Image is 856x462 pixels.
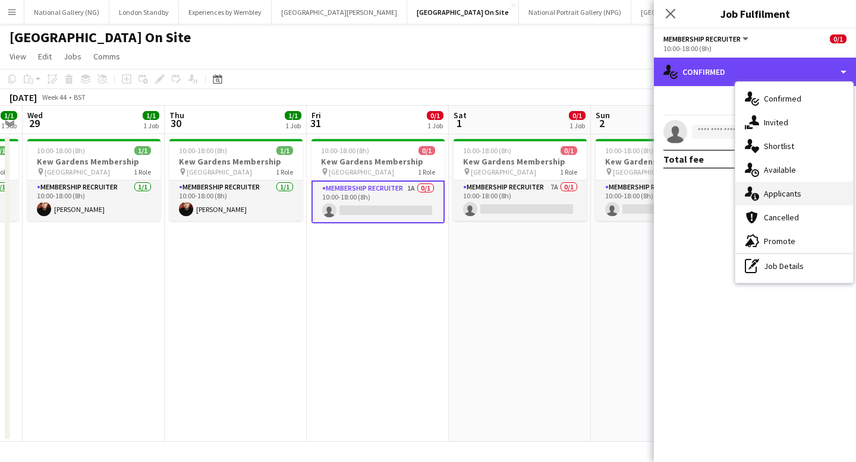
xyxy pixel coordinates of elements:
app-card-role: Membership Recruiter1/110:00-18:00 (8h)[PERSON_NAME] [27,181,160,221]
button: [GEOGRAPHIC_DATA][PERSON_NAME] [272,1,407,24]
app-card-role: Membership Recruiter6A0/110:00-18:00 (8h) [596,181,729,221]
h3: Kew Gardens Membership [311,156,445,167]
span: 1/1 [276,146,293,155]
span: 10:00-18:00 (8h) [37,146,85,155]
span: Applicants [764,188,801,199]
span: 1 Role [560,167,577,176]
span: [GEOGRAPHIC_DATA] [45,167,110,176]
span: Available [764,164,796,175]
span: 0/1 [561,146,577,155]
div: 1 Job [285,121,301,130]
span: 1/1 [1,111,17,120]
span: [GEOGRAPHIC_DATA] [187,167,252,176]
span: 1 Role [418,167,435,176]
span: 0/1 [418,146,435,155]
span: View [10,51,26,62]
h3: Kew Gardens Membership [27,156,160,167]
button: [GEOGRAPHIC_DATA] On Site [407,1,519,24]
span: Sat [454,110,467,121]
h3: Kew Gardens Membership [169,156,303,167]
a: Comms [89,49,125,64]
span: Invited [764,117,788,128]
span: 2 [594,116,610,130]
div: 1 Job [427,121,443,130]
app-card-role: Membership Recruiter1/110:00-18:00 (8h)[PERSON_NAME] [169,181,303,221]
span: [GEOGRAPHIC_DATA] [613,167,678,176]
span: 0/1 [830,34,846,43]
span: 10:00-18:00 (8h) [179,146,227,155]
app-job-card: 10:00-18:00 (8h)1/1Kew Gardens Membership [GEOGRAPHIC_DATA]1 RoleMembership Recruiter1/110:00-18:... [169,139,303,221]
app-card-role: Membership Recruiter7A0/110:00-18:00 (8h) [454,181,587,221]
span: 10:00-18:00 (8h) [321,146,369,155]
span: 29 [26,116,43,130]
button: National Gallery (NG) [24,1,109,24]
span: Sun [596,110,610,121]
span: 0/1 [427,111,443,120]
span: 1/1 [134,146,151,155]
span: Shortlist [764,141,794,151]
div: Job Details [735,254,853,278]
span: 0/1 [569,111,586,120]
span: Fri [311,110,321,121]
span: 1 Role [134,167,151,176]
a: Edit [33,49,56,64]
span: Wed [27,110,43,121]
app-job-card: 10:00-18:00 (8h)0/1Kew Gardens Membership [GEOGRAPHIC_DATA]1 RoleMembership Recruiter7A0/110:00-1... [454,139,587,221]
button: London Standby [109,1,179,24]
span: 30 [168,116,184,130]
button: [GEOGRAPHIC_DATA] ([GEOGRAPHIC_DATA]) [631,1,788,24]
button: Experiences by Wembley [179,1,272,24]
div: 1 Job [143,121,159,130]
h3: Kew Gardens Membership [596,156,729,167]
div: Total fee [663,153,704,165]
h3: Kew Gardens Membership [454,156,587,167]
a: Jobs [59,49,86,64]
a: View [5,49,31,64]
span: Week 44 [39,93,69,102]
span: 1/1 [143,111,159,120]
div: 1 Job [569,121,585,130]
span: 1 [452,116,467,130]
h1: [GEOGRAPHIC_DATA] On Site [10,29,191,46]
span: Edit [38,51,52,62]
app-job-card: 10:00-18:00 (8h)0/1Kew Gardens Membership [GEOGRAPHIC_DATA]1 RoleMembership Recruiter6A0/110:00-1... [596,139,729,221]
div: 1 Job [1,121,17,130]
span: 10:00-18:00 (8h) [605,146,653,155]
span: [GEOGRAPHIC_DATA] [471,167,536,176]
app-job-card: 10:00-18:00 (8h)1/1Kew Gardens Membership [GEOGRAPHIC_DATA]1 RoleMembership Recruiter1/110:00-18:... [27,139,160,221]
span: Confirmed [764,93,801,104]
div: 10:00-18:00 (8h) [663,44,846,53]
span: 1/1 [285,111,301,120]
button: National Portrait Gallery (NPG) [519,1,631,24]
app-job-card: 10:00-18:00 (8h)0/1Kew Gardens Membership [GEOGRAPHIC_DATA]1 RoleMembership Recruiter1A0/110:00-1... [311,139,445,223]
div: [DATE] [10,91,37,103]
span: 1 Role [276,167,293,176]
span: Jobs [64,51,81,62]
span: Cancelled [764,212,799,223]
app-card-role: Membership Recruiter1A0/110:00-18:00 (8h) [311,181,445,223]
button: Membership Recruiter [663,34,750,43]
span: Comms [93,51,120,62]
span: Membership Recruiter [663,34,741,43]
span: 31 [310,116,321,130]
span: 10:00-18:00 (8h) [463,146,511,155]
div: Confirmed [654,58,856,86]
span: Promote [764,236,795,246]
h3: Job Fulfilment [654,6,856,21]
div: BST [74,93,86,102]
span: [GEOGRAPHIC_DATA] [329,167,394,176]
span: Thu [169,110,184,121]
